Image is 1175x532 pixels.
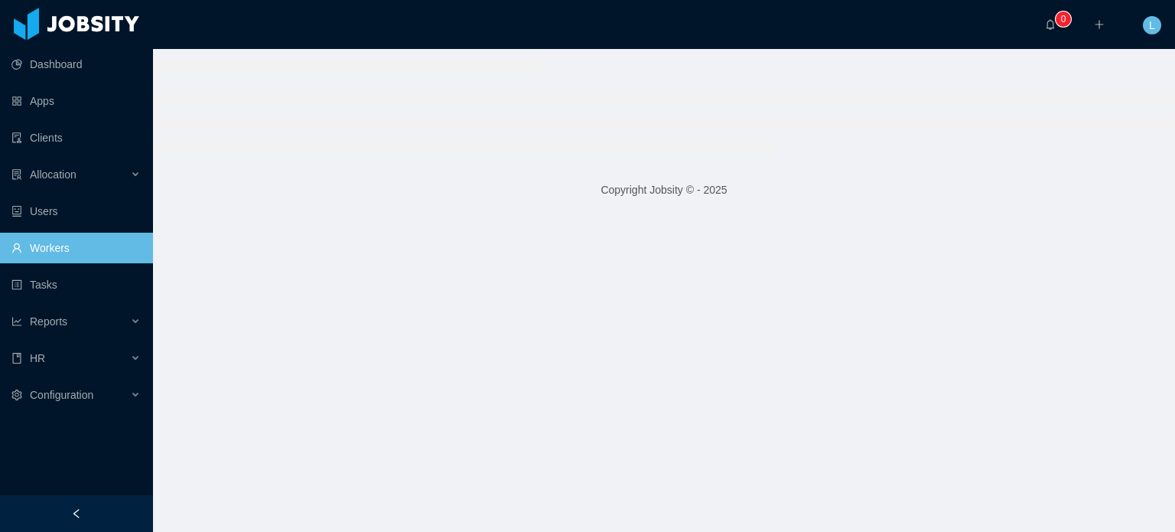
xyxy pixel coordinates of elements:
[1149,16,1155,34] span: L
[1056,11,1071,27] sup: 0
[30,352,45,364] span: HR
[11,316,22,327] i: icon: line-chart
[11,196,141,227] a: icon: robotUsers
[1094,19,1105,30] i: icon: plus
[30,315,67,328] span: Reports
[11,269,141,300] a: icon: profileTasks
[30,389,93,401] span: Configuration
[11,122,141,153] a: icon: auditClients
[11,390,22,400] i: icon: setting
[30,168,76,181] span: Allocation
[11,233,141,263] a: icon: userWorkers
[11,353,22,364] i: icon: book
[11,49,141,80] a: icon: pie-chartDashboard
[11,169,22,180] i: icon: solution
[153,164,1175,217] footer: Copyright Jobsity © - 2025
[1045,19,1056,30] i: icon: bell
[11,86,141,116] a: icon: appstoreApps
